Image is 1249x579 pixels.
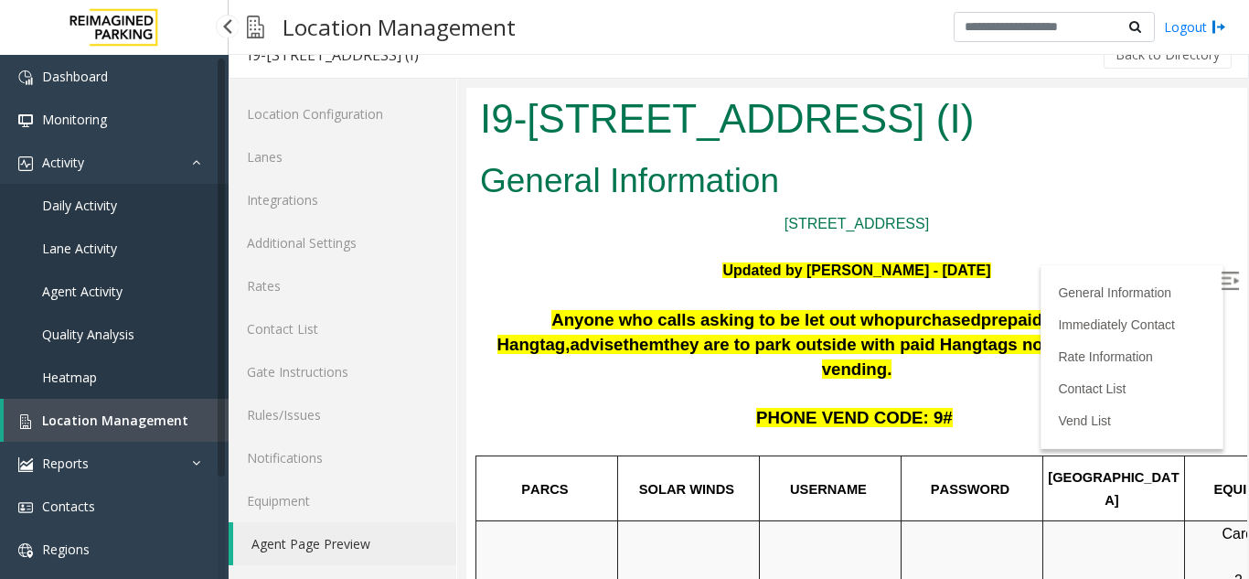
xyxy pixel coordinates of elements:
[318,128,463,144] a: [STREET_ADDRESS]
[229,221,456,264] a: Additional Settings
[14,70,767,117] h2: General Information
[754,184,773,202] img: Open/Close Sidebar Menu
[4,399,229,442] a: Location Management
[729,485,815,524] span: 2 POF machines
[247,5,264,49] img: pageIcon
[18,156,33,171] img: 'icon'
[42,154,84,171] span: Activity
[42,541,90,558] span: Regions
[31,222,700,266] span: prepaid parking with a Hangtag
[42,197,117,214] span: Daily Activity
[324,394,400,409] span: USERNAME
[99,247,103,266] span: ,
[273,5,525,49] h3: Location Management
[229,178,456,221] a: Integrations
[229,436,456,479] a: Notifications
[1164,17,1226,37] a: Logout
[42,369,97,386] span: Heatmap
[42,283,123,300] span: Agent Activity
[592,262,687,276] a: Rate Information
[42,455,89,472] span: Reports
[55,394,101,409] span: PARCS
[592,326,645,340] a: Vend List
[85,222,428,241] span: Anyone who calls asking to be let out who
[156,247,197,266] span: them
[428,222,514,241] span: purchased
[14,3,767,59] h1: I9-[STREET_ADDRESS] (I)
[592,198,705,212] a: General Information
[592,294,659,308] a: Contact List
[229,393,456,436] a: Rules/Issues
[229,307,456,350] a: Contact List
[1212,17,1226,37] img: logout
[42,412,188,429] span: Location Management
[229,264,456,307] a: Rates
[756,438,818,454] span: Card only
[103,247,156,266] span: advise
[42,326,134,343] span: Quality Analysis
[256,175,524,190] b: Updated by [PERSON_NAME] - [DATE]
[290,320,486,339] span: PHONE VEND CODE: 9#
[42,111,107,128] span: Monitoring
[42,68,108,85] span: Dashboard
[18,414,33,429] img: 'icon'
[229,92,456,135] a: Location Configuration
[18,543,33,558] img: 'icon'
[18,70,33,85] img: 'icon'
[197,247,755,291] span: they are to park outside with paid Hangtags not in the garage before vending.
[582,382,712,421] span: [GEOGRAPHIC_DATA]
[42,240,117,257] span: Lane Activity
[592,230,709,244] a: Immediately Contact
[229,135,456,178] a: Lanes
[747,394,827,409] span: EQUIPMENT
[229,350,456,393] a: Gate Instructions
[1104,41,1232,69] button: Back to Directory
[42,498,95,515] span: Contacts
[18,113,33,128] img: 'icon'
[18,457,33,472] img: 'icon'
[233,522,456,565] a: Agent Page Preview
[464,394,543,409] span: PASSWORD
[229,479,456,522] a: Equipment
[173,394,268,409] span: SOLAR WINDS
[18,500,33,515] img: 'icon'
[248,43,419,67] div: I9-[STREET_ADDRESS] (I)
